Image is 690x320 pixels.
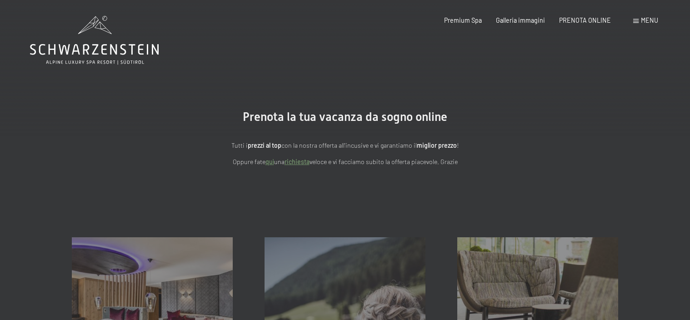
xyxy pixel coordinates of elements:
a: PRENOTA ONLINE [559,16,611,24]
span: Menu [641,16,658,24]
a: richiesta [285,158,310,165]
a: quì [265,158,274,165]
a: Premium Spa [444,16,482,24]
p: Tutti i con la nostra offerta all'incusive e vi garantiamo il ! [145,140,545,151]
a: Galleria immagini [496,16,545,24]
strong: miglior prezzo [417,141,457,149]
span: Prenota la tua vacanza da sogno online [243,110,447,124]
p: Oppure fate una veloce e vi facciamo subito la offerta piacevole. Grazie [145,157,545,167]
strong: prezzi al top [248,141,281,149]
